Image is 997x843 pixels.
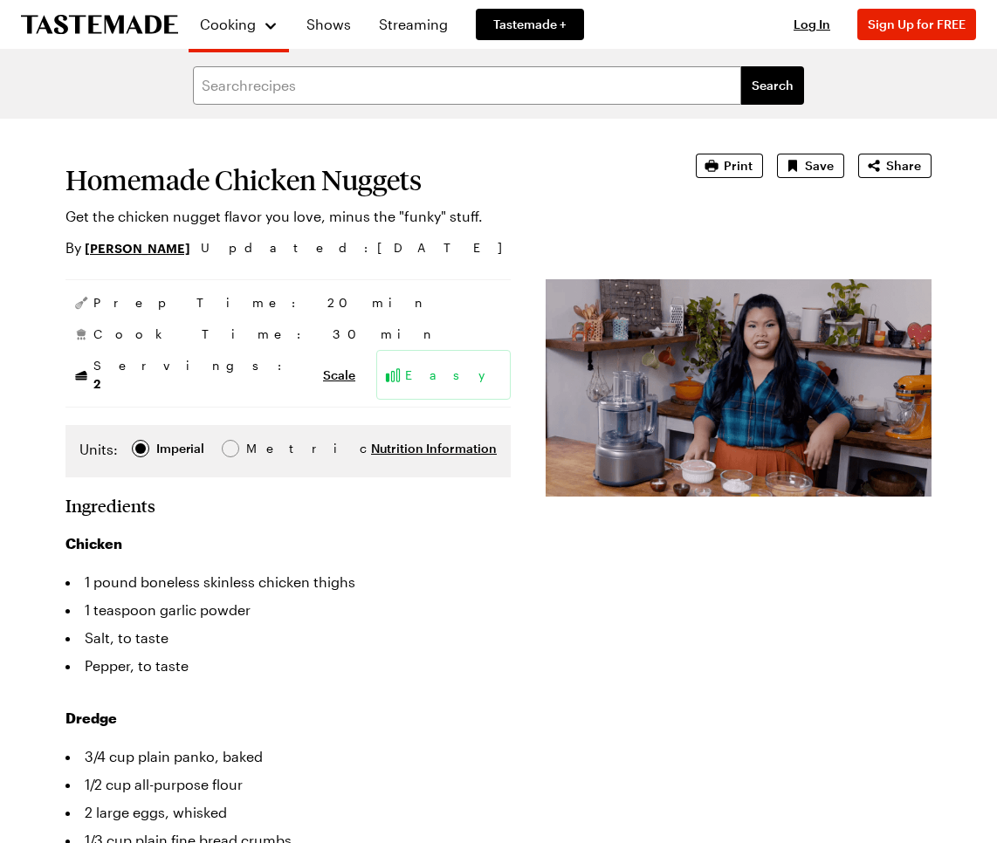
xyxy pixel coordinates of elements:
button: Nutrition Information [371,440,497,457]
span: Metric [246,439,285,458]
span: Share [886,157,921,175]
li: 2 large eggs, whisked [65,798,511,826]
span: Log In [794,17,830,31]
div: Metric [246,439,283,458]
span: Tastemade + [493,16,567,33]
button: Print [696,154,763,178]
div: Imperial [156,439,204,458]
h3: Dredge [65,708,511,729]
div: Imperial Metric [79,439,283,463]
span: Servings: [93,357,314,393]
span: Search [752,77,794,94]
span: Sign Up for FREE [868,17,966,31]
button: Share [858,154,932,178]
button: Scale [323,367,355,384]
span: 2 [93,374,100,391]
p: Get the chicken nugget flavor you love, minus the "funky" stuff. [65,206,647,227]
p: By [65,237,190,258]
li: Pepper, to taste [65,652,511,680]
h1: Homemade Chicken Nuggets [65,164,647,195]
a: [PERSON_NAME] [85,238,190,257]
span: Easy [405,367,503,384]
label: Units: [79,439,118,460]
a: Tastemade + [476,9,584,40]
span: Prep Time: 20 min [93,294,429,312]
li: 1 teaspoon garlic powder [65,596,511,624]
h3: Chicken [65,533,511,554]
button: Log In [777,16,847,33]
h2: Ingredients [65,495,155,516]
span: Print [724,157,753,175]
button: filters [741,66,804,105]
button: Sign Up for FREE [857,9,976,40]
a: To Tastemade Home Page [21,15,178,35]
li: 1 pound boneless skinless chicken thighs [65,568,511,596]
li: Salt, to taste [65,624,511,652]
li: 3/4 cup plain panko, baked [65,743,511,771]
span: Updated : [DATE] [201,238,519,257]
span: Imperial [156,439,206,458]
button: Save recipe [777,154,844,178]
span: Cook Time: 30 min [93,326,437,343]
span: Save [805,157,834,175]
li: 1/2 cup all-purpose flour [65,771,511,798]
button: Cooking [199,7,278,42]
span: Cooking [200,16,256,32]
